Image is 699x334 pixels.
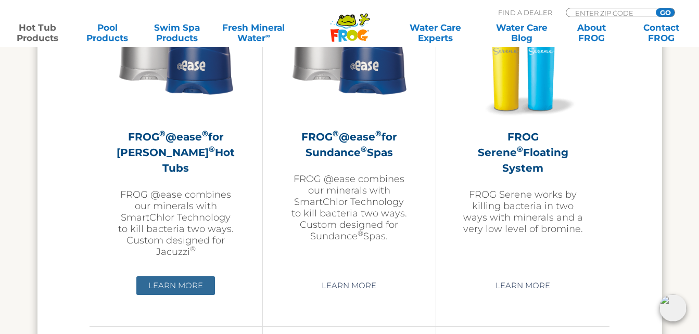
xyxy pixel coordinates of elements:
sup: ® [209,144,215,154]
sup: ® [517,144,523,154]
input: Zip Code Form [574,8,644,17]
a: AboutFROG [565,22,619,43]
sup: ® [361,144,367,154]
p: FROG Serene works by killing bacteria in two ways with minerals and a very low level of bromine. [462,189,583,235]
a: Learn More [484,276,562,295]
a: ContactFROG [634,22,689,43]
sup: ® [375,129,382,138]
sup: ® [358,229,363,237]
a: Learn More [310,276,388,295]
h2: FROG @ease for [PERSON_NAME] Hot Tubs [116,129,236,176]
sup: ∞ [265,32,270,40]
sup: ® [190,245,196,253]
a: PoolProducts [80,22,134,43]
p: FROG @ease combines our minerals with SmartChlor Technology to kill bacteria two ways. Custom des... [116,189,236,258]
h2: FROG @ease for Sundance Spas [289,129,410,160]
input: GO [656,8,675,17]
p: FROG @ease combines our minerals with SmartChlor Technology to kill bacteria two ways. Custom des... [289,173,410,242]
p: Find A Dealer [498,8,552,17]
a: Water CareBlog [495,22,549,43]
a: Water CareExperts [391,22,479,43]
a: Hot TubProducts [10,22,65,43]
sup: ® [202,129,208,138]
h2: FROG Serene Floating System [462,129,583,176]
a: Fresh MineralWater∞ [220,22,287,43]
a: Learn More [136,276,215,295]
sup: ® [159,129,166,138]
img: openIcon [659,294,687,322]
a: Swim SpaProducts [150,22,204,43]
sup: ® [333,129,339,138]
